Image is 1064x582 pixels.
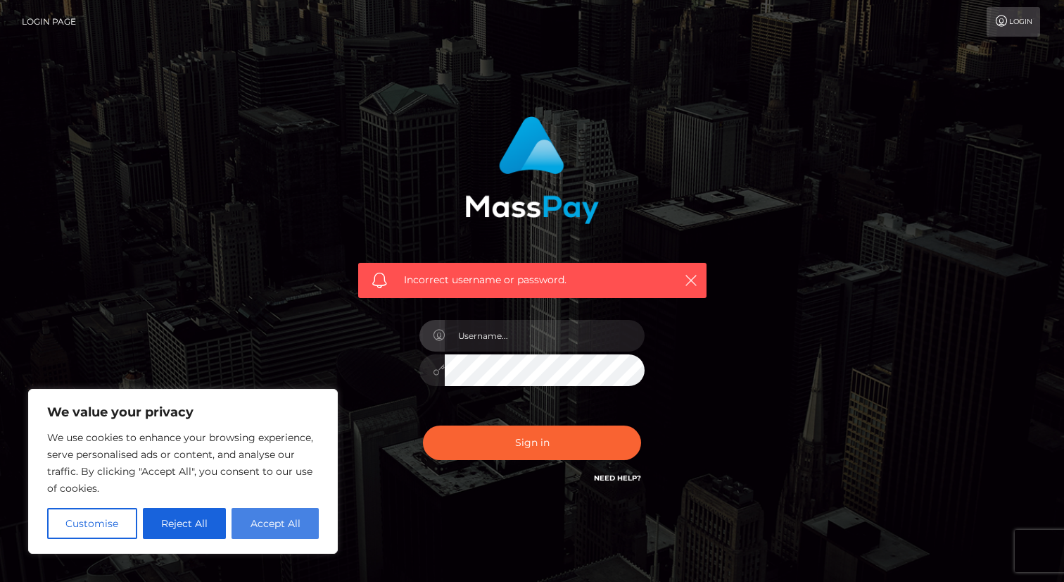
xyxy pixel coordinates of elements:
input: Username... [445,320,645,352]
button: Accept All [232,508,319,539]
div: We value your privacy [28,389,338,554]
a: Need Help? [594,473,641,483]
button: Customise [47,508,137,539]
p: We value your privacy [47,404,319,421]
button: Reject All [143,508,227,539]
button: Sign in [423,426,641,460]
a: Login [987,7,1040,37]
a: Login Page [22,7,76,37]
img: MassPay Login [465,116,599,224]
p: We use cookies to enhance your browsing experience, serve personalised ads or content, and analys... [47,429,319,497]
span: Incorrect username or password. [404,273,661,287]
